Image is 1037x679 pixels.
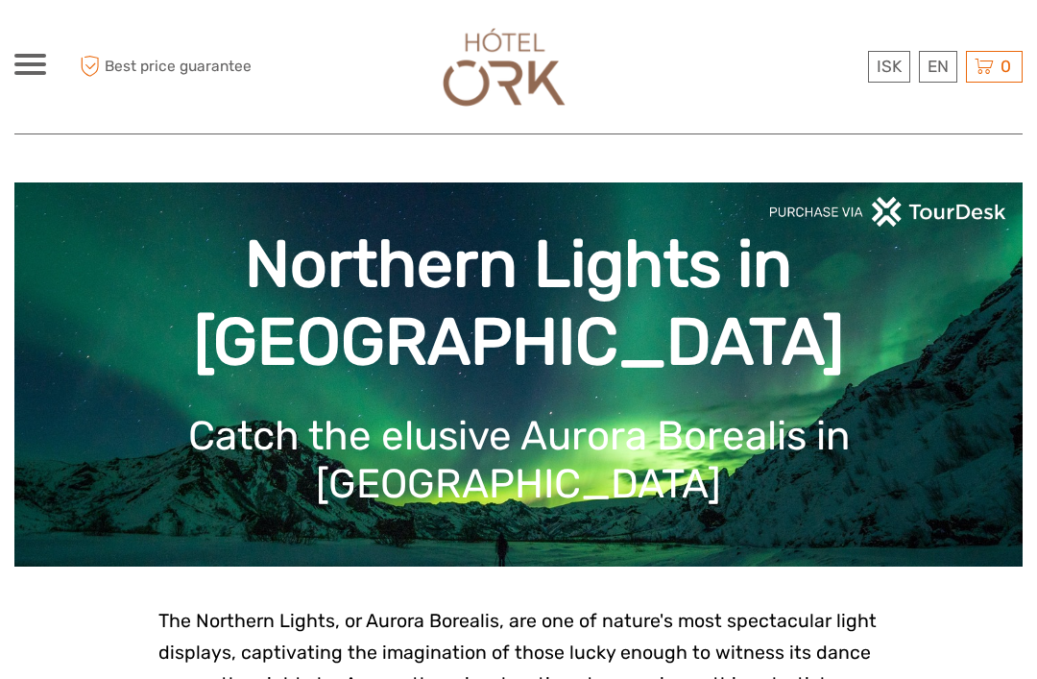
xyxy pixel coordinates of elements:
img: Our services [434,19,574,114]
span: Best price guarantee [75,51,267,83]
img: PurchaseViaTourDeskwhite.png [768,197,1008,227]
h1: Northern Lights in [GEOGRAPHIC_DATA] [43,226,994,381]
h1: Catch the elusive Aurora Borealis in [GEOGRAPHIC_DATA] [43,412,994,509]
span: ISK [877,57,902,76]
span: 0 [998,57,1014,76]
div: EN [919,51,957,83]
